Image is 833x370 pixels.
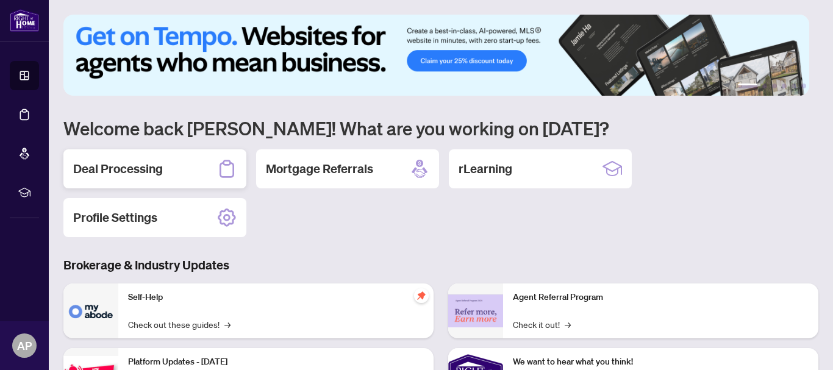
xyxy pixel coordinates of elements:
button: 4 [782,84,787,88]
p: We want to hear what you think! [513,355,809,369]
h3: Brokerage & Industry Updates [63,257,818,274]
span: pushpin [414,288,429,303]
p: Self-Help [128,291,424,304]
span: → [565,318,571,331]
h2: Profile Settings [73,209,157,226]
h2: rLearning [459,160,512,177]
span: AP [17,337,32,354]
h2: Deal Processing [73,160,163,177]
a: Check it out!→ [513,318,571,331]
button: Open asap [784,327,821,364]
button: 6 [801,84,806,88]
img: Agent Referral Program [448,294,503,328]
button: 2 [762,84,767,88]
p: Platform Updates - [DATE] [128,355,424,369]
h2: Mortgage Referrals [266,160,373,177]
span: → [224,318,231,331]
img: logo [10,9,39,32]
img: Self-Help [63,283,118,338]
button: 5 [792,84,796,88]
p: Agent Referral Program [513,291,809,304]
button: 1 [738,84,757,88]
img: Slide 0 [63,15,809,96]
h1: Welcome back [PERSON_NAME]! What are you working on [DATE]? [63,116,818,140]
a: Check out these guides!→ [128,318,231,331]
button: 3 [772,84,777,88]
